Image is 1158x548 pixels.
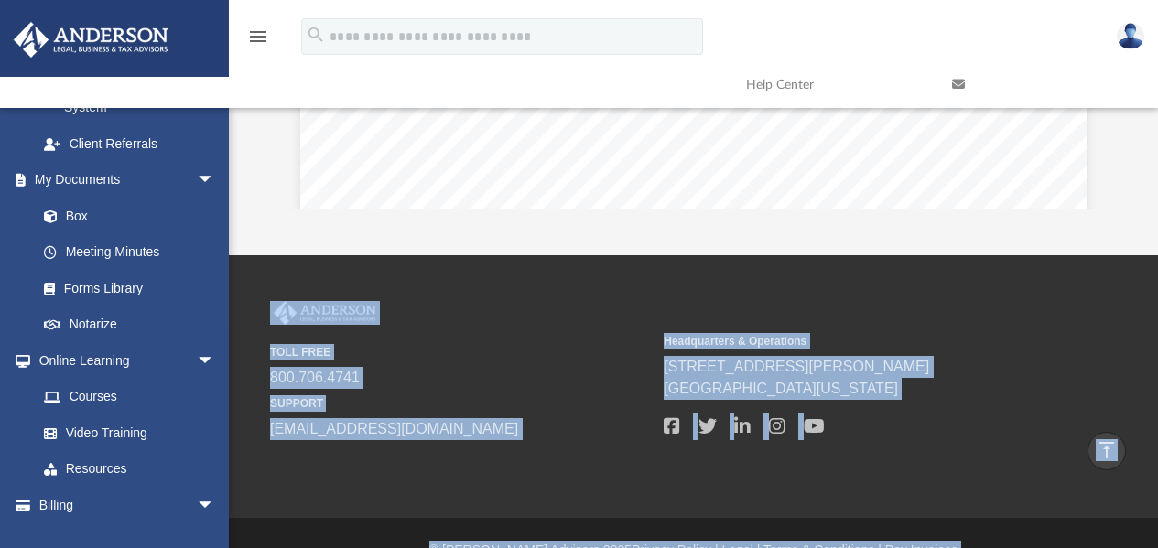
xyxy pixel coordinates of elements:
a: Notarize [26,306,233,343]
a: [GEOGRAPHIC_DATA][US_STATE] [664,381,898,396]
img: Anderson Advisors Platinum Portal [8,22,174,58]
span: arrow_drop_down [197,487,233,524]
span: arrow_drop_down [197,162,233,199]
small: SUPPORT [270,395,651,412]
a: Box [26,198,224,234]
span: arrow_drop_down [197,342,233,380]
img: Anderson Advisors Platinum Portal [270,301,380,325]
a: menu [247,35,269,48]
a: Client Referrals [26,125,233,162]
small: TOLL FREE [270,344,651,360]
a: Resources [26,451,233,488]
a: [EMAIL_ADDRESS][DOMAIN_NAME] [270,421,518,436]
a: Courses [26,379,233,415]
a: [STREET_ADDRESS][PERSON_NAME] [664,359,929,374]
a: Video Training [26,414,224,451]
img: User Pic [1117,23,1144,49]
a: Help Center [732,48,938,121]
i: search [306,25,326,45]
a: Meeting Minutes [26,234,233,271]
a: Forms Library [26,270,224,306]
small: Headquarters & Operations [664,333,1044,349]
a: 800.706.4741 [270,370,360,385]
i: menu [247,26,269,48]
a: My Documentsarrow_drop_down [13,162,233,199]
a: vertical_align_top [1088,432,1126,470]
a: Online Learningarrow_drop_down [13,342,233,379]
a: Billingarrow_drop_down [13,487,243,523]
i: vertical_align_top [1096,439,1118,461]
